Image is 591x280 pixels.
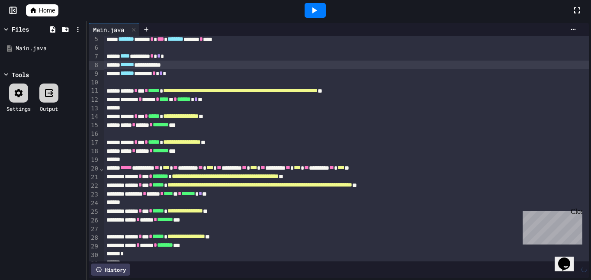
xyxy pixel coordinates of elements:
div: 6 [89,44,100,52]
div: 17 [89,138,100,147]
div: History [91,264,130,276]
div: 13 [89,104,100,113]
div: Settings [6,105,31,113]
div: 24 [89,199,100,208]
span: Home [39,6,55,15]
div: Tools [12,70,29,79]
div: 5 [89,35,100,44]
div: 9 [89,70,100,78]
div: 14 [89,113,100,121]
div: 23 [89,190,100,199]
div: 28 [89,234,100,242]
div: 22 [89,182,100,190]
div: Main.java [16,44,83,53]
div: 10 [89,78,100,87]
div: 29 [89,242,100,251]
div: 15 [89,121,100,130]
div: 21 [89,173,100,182]
div: 30 [89,251,100,260]
div: 16 [89,130,100,138]
div: 27 [89,225,100,234]
div: 8 [89,61,100,70]
div: 7 [89,52,100,61]
div: Files [12,25,29,34]
div: 25 [89,208,100,216]
div: Main.java [89,23,139,36]
div: 26 [89,216,100,225]
div: Chat with us now!Close [3,3,60,55]
div: 19 [89,156,100,164]
iframe: chat widget [519,208,582,245]
div: 31 [89,259,100,268]
span: Fold line [100,165,104,172]
div: 18 [89,147,100,156]
iframe: chat widget [555,245,582,271]
div: 20 [89,164,100,173]
div: Main.java [89,25,128,34]
a: Home [26,4,58,16]
div: Output [40,105,58,113]
div: 12 [89,96,100,104]
div: 11 [89,87,100,95]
